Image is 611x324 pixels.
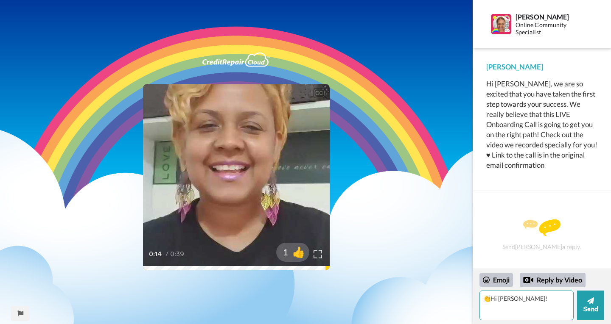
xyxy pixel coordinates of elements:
[516,13,588,21] div: [PERSON_NAME]
[577,291,604,320] button: Send
[516,22,588,36] div: Online Community Specialist
[479,273,513,287] div: Emoji
[202,52,270,67] img: e927aa53-8b23-48b7-9b6a-b42c1bd40c0e
[276,246,288,258] span: 1
[170,249,185,259] span: 0:39
[486,62,597,72] div: [PERSON_NAME]
[484,206,600,264] div: Send [PERSON_NAME] a reply.
[276,243,309,262] button: 1👍
[486,79,597,170] div: Hi [PERSON_NAME], we are so excited that you have taken the first step towards your success. We r...
[479,291,574,320] textarea: 👏Hi [PERSON_NAME]!
[520,273,586,287] div: Reply by Video
[523,219,561,236] img: message.svg
[288,245,309,259] span: 👍
[314,89,325,97] div: CC
[149,249,164,259] span: 0:14
[165,249,168,259] span: /
[491,14,511,34] img: Profile Image
[523,275,533,285] div: Reply by Video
